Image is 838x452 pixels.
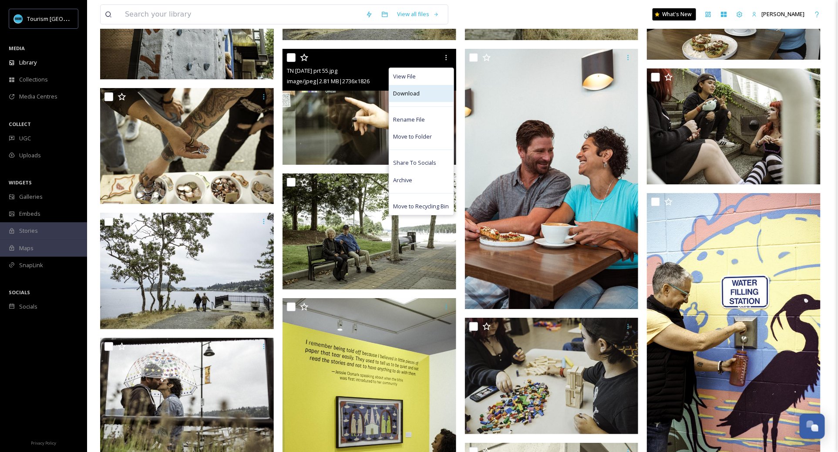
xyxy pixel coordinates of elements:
span: Move to Recycling Bin [394,202,449,211]
a: What's New [653,8,696,20]
span: Stories [19,227,38,235]
img: tourism_nanaimo_logo.jpeg [14,14,23,23]
span: Move to Folder [394,133,432,141]
span: Media Centres [19,92,57,101]
span: Download [394,89,420,98]
span: image/jpeg | 2.81 MB | 2736 x 1826 [287,77,370,85]
span: MEDIA [9,45,25,51]
a: Privacy Policy [31,437,56,448]
span: View File [394,72,416,81]
button: Open Chat [800,414,825,439]
span: UGC [19,134,31,143]
span: Maps [19,244,34,252]
img: TN Aug 2024 prt 68.jpg [100,213,274,329]
span: Rename File [394,116,425,124]
span: Galleries [19,193,43,201]
span: TN [DATE] prt 55.jpg [287,67,337,75]
span: SOCIALS [9,289,30,296]
a: View all files [393,6,444,23]
span: Tourism [GEOGRAPHIC_DATA] [27,14,105,23]
input: Search your library [121,5,361,24]
span: [PERSON_NAME] [762,10,805,18]
img: TN Aug 2024 prt 64.jpg [100,88,274,204]
img: TN Aug 2024 web 37.jpg [283,173,456,289]
span: Embeds [19,210,40,218]
span: Archive [394,176,413,184]
span: Privacy Policy [31,440,56,446]
span: Uploads [19,151,41,160]
span: Library [19,58,37,67]
span: COLLECT [9,121,31,127]
span: SnapLink [19,261,43,269]
span: Share To Socials [394,159,437,167]
span: Socials [19,302,37,311]
span: Collections [19,75,48,84]
span: WIDGETS [9,179,32,186]
img: TN Aug 2024 prt 55.jpg [283,49,456,165]
a: [PERSON_NAME] [747,6,809,23]
img: TN Aug 2024 web 45.jpg [465,318,639,434]
img: TN Aug 2024 prt 85.jpg [465,48,639,309]
img: TN Aug 2024 prt 56.jpg [647,68,821,184]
